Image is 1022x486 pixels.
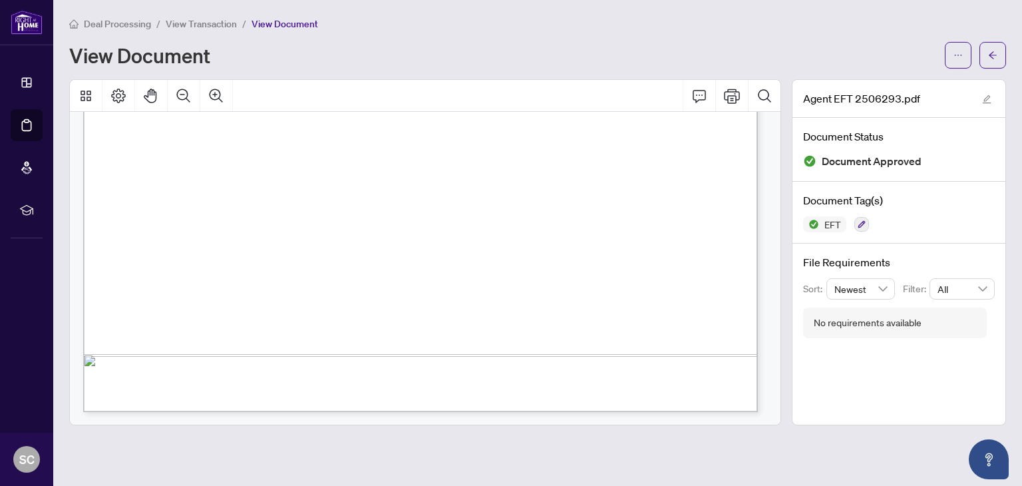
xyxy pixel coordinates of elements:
span: Agent EFT 2506293.pdf [803,91,920,107]
div: No requirements available [814,316,922,330]
span: Document Approved [822,152,922,170]
img: logo [11,10,43,35]
h1: View Document [69,45,210,66]
button: Open asap [969,439,1009,479]
span: home [69,19,79,29]
span: SC [19,450,35,469]
img: Status Icon [803,216,819,232]
li: / [156,16,160,31]
img: Document Status [803,154,816,168]
li: / [242,16,246,31]
h4: Document Tag(s) [803,192,995,208]
span: EFT [819,220,846,229]
p: Sort: [803,282,826,296]
span: arrow-left [988,51,997,60]
span: Newest [834,279,888,299]
h4: File Requirements [803,254,995,270]
span: All [937,279,987,299]
span: ellipsis [953,51,963,60]
h4: Document Status [803,128,995,144]
span: Deal Processing [84,18,151,30]
p: Filter: [903,282,930,296]
span: View Document [252,18,318,30]
span: edit [982,95,991,104]
span: View Transaction [166,18,237,30]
